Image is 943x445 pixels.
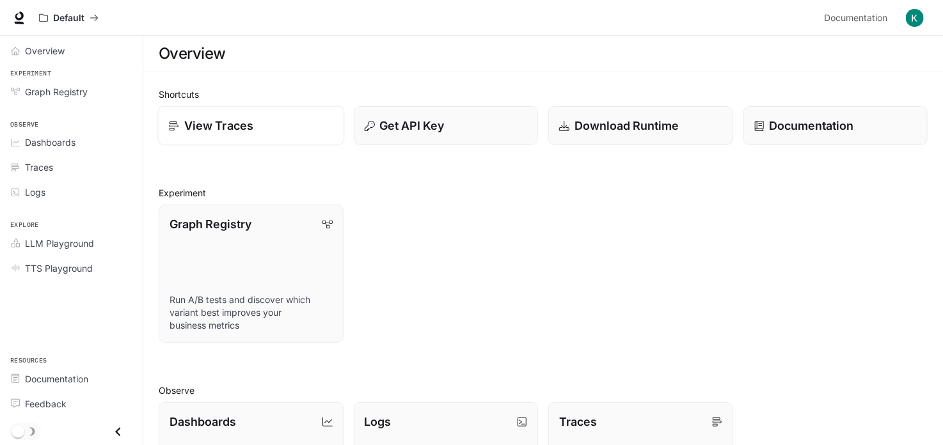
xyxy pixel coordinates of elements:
a: Feedback [5,393,138,415]
p: Dashboards [170,413,236,430]
span: TTS Playground [25,262,93,275]
h2: Observe [159,384,928,397]
button: User avatar [902,5,928,31]
span: Dashboards [25,136,75,149]
a: Traces [5,156,138,178]
a: Graph Registry [5,81,138,103]
button: Close drawer [104,419,132,445]
span: Traces [25,160,53,174]
p: Documentation [770,117,854,134]
span: Documentation [25,372,88,386]
a: Logs [5,181,138,203]
span: Overview [25,44,65,58]
a: LLM Playground [5,232,138,254]
h2: Experiment [159,186,928,199]
span: Graph Registry [25,85,88,98]
p: Traces [559,413,597,430]
button: Get API Key [354,106,539,145]
a: Download Runtime [548,106,733,145]
p: Default [53,13,84,24]
p: Download Runtime [575,117,679,134]
p: Get API Key [380,117,445,134]
a: Documentation [5,368,138,390]
a: Documentation [743,106,928,145]
p: Graph Registry [170,215,251,233]
h1: Overview [159,41,226,66]
span: Feedback [25,397,67,410]
img: User avatar [906,9,924,27]
span: Dark mode toggle [12,424,24,438]
a: Graph RegistryRun A/B tests and discover which variant best improves your business metrics [159,205,344,343]
span: Documentation [824,10,887,26]
a: Documentation [819,5,897,31]
button: All workspaces [33,5,104,31]
p: Logs [365,413,392,430]
a: Overview [5,40,138,62]
p: Run A/B tests and discover which variant best improves your business metrics [170,293,333,332]
p: View Traces [184,117,253,134]
a: TTS Playground [5,257,138,279]
a: Dashboards [5,131,138,153]
a: View Traces [158,106,344,146]
span: LLM Playground [25,237,94,250]
h2: Shortcuts [159,88,928,101]
span: Logs [25,185,45,199]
